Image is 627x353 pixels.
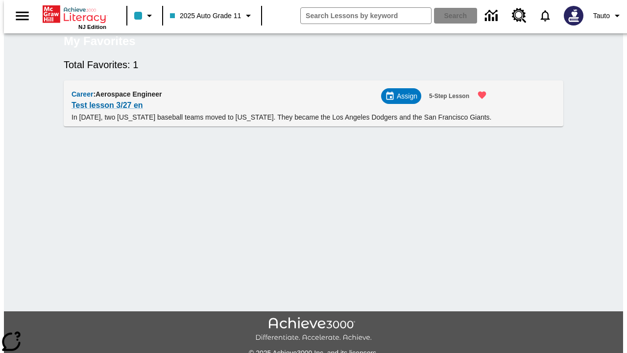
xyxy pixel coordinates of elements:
[130,7,159,25] button: Class color is light blue. Change class color
[78,24,106,30] span: NJ Edition
[589,7,627,25] button: Profile/Settings
[170,11,241,21] span: 2025 Auto Grade 11
[72,112,493,123] p: In [DATE], two [US_STATE] baseball teams moved to [US_STATE]. They became the Los Angeles Dodgers...
[381,88,421,104] div: Assign Choose Dates
[429,91,469,101] span: 5-Step Lesson
[397,91,417,101] span: Assign
[255,317,372,342] img: Achieve3000 Differentiate Accelerate Achieve
[72,99,143,112] a: Test lesson 3/27 en
[593,11,610,21] span: Tauto
[43,4,106,24] a: Home
[532,3,558,28] a: Notifications
[64,33,136,49] h5: My Favorites
[166,7,258,25] button: Class: 2025 Auto Grade 11, Select your class
[8,1,37,30] button: Open side menu
[64,57,563,73] h6: Total Favorites: 1
[471,84,493,106] button: Remove from Favorites
[72,90,93,98] span: Career
[301,8,431,24] input: search field
[43,3,106,30] div: Home
[564,6,583,25] img: Avatar
[506,2,532,29] a: Resource Center, Will open in new tab
[425,88,473,104] button: 5-Step Lesson
[479,2,506,29] a: Data Center
[93,90,162,98] span: : Aerospace Engineer
[558,3,589,28] button: Select a new avatar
